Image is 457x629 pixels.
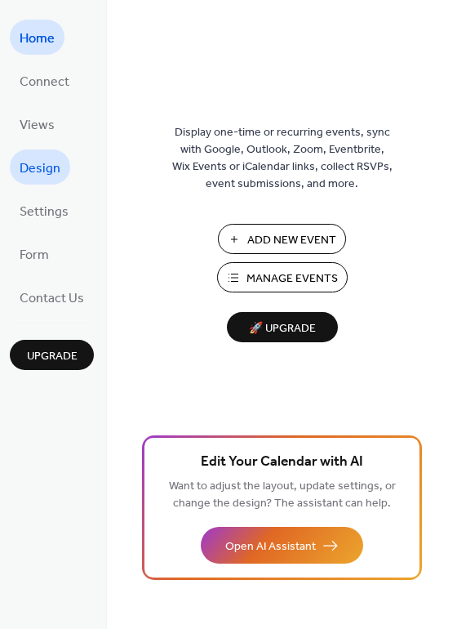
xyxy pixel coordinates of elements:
a: Form [10,236,59,271]
span: Manage Events [246,270,338,288]
span: Design [20,156,60,181]
span: Settings [20,199,69,225]
span: Connect [20,69,69,95]
span: Views [20,113,55,138]
span: Edit Your Calendar with AI [201,451,363,474]
button: Add New Event [218,224,346,254]
a: Contact Us [10,279,94,314]
span: Form [20,243,49,268]
button: Open AI Assistant [201,527,363,564]
span: Want to adjust the layout, update settings, or change the design? The assistant can help. [169,475,396,515]
a: Home [10,20,64,55]
span: Home [20,26,55,51]
a: Settings [10,193,78,228]
span: Add New Event [247,232,336,249]
span: Contact Us [20,286,84,311]
a: Connect [10,63,79,98]
span: Display one-time or recurring events, sync with Google, Outlook, Zoom, Eventbrite, Wix Events or ... [172,124,393,193]
span: 🚀 Upgrade [237,318,328,340]
a: Design [10,149,70,185]
button: Manage Events [217,262,348,292]
span: Upgrade [27,348,78,365]
span: Open AI Assistant [225,538,316,555]
button: Upgrade [10,340,94,370]
a: Views [10,106,64,141]
button: 🚀 Upgrade [227,312,338,342]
